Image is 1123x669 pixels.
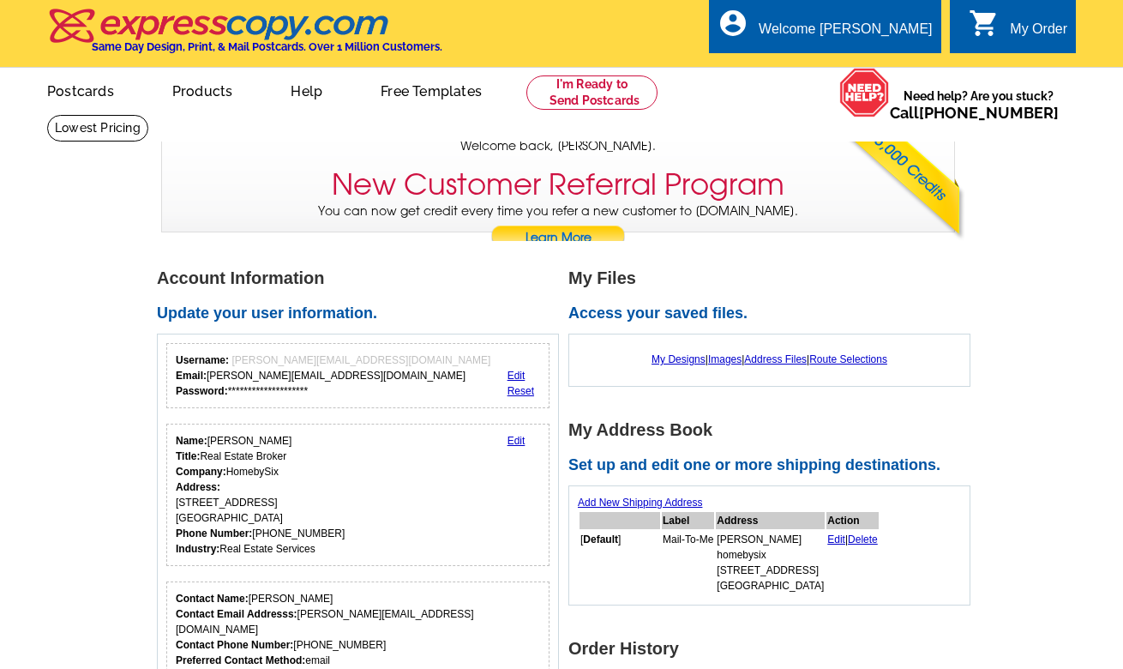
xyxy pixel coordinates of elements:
[744,353,807,365] a: Address Files
[826,512,879,529] th: Action
[507,385,534,397] a: Reset
[826,531,879,594] td: |
[568,456,980,475] h2: Set up and edit one or more shipping destinations.
[176,433,345,557] div: [PERSON_NAME] Real Estate Broker HomebySix [STREET_ADDRESS] [GEOGRAPHIC_DATA] [PHONE_NUMBER] Real...
[583,533,618,545] b: Default
[157,304,568,323] h2: Update your user information.
[652,353,706,365] a: My Designs
[263,69,350,110] a: Help
[162,202,954,251] p: You can now get credit every time you refer a new customer to [DOMAIN_NAME].
[176,481,220,493] strong: Address:
[507,435,525,447] a: Edit
[176,354,229,366] strong: Username:
[662,512,714,529] th: Label
[231,354,490,366] span: [PERSON_NAME][EMAIL_ADDRESS][DOMAIN_NAME]
[92,40,442,53] h4: Same Day Design, Print, & Mail Postcards. Over 1 Million Customers.
[839,68,890,118] img: help
[919,104,1059,122] a: [PHONE_NUMBER]
[20,69,141,110] a: Postcards
[176,608,297,620] strong: Contact Email Addresss:
[166,343,549,408] div: Your login information.
[460,137,656,155] span: Welcome back, [PERSON_NAME].
[353,69,509,110] a: Free Templates
[662,531,714,594] td: Mail-To-Me
[176,639,293,651] strong: Contact Phone Number:
[578,343,961,376] div: | | |
[716,531,825,594] td: [PERSON_NAME] homebysix [STREET_ADDRESS] [GEOGRAPHIC_DATA]
[718,8,748,39] i: account_circle
[166,424,549,566] div: Your personal details.
[969,8,1000,39] i: shopping_cart
[578,497,702,509] a: Add New Shipping Address
[490,226,626,251] a: Learn More
[176,593,249,605] strong: Contact Name:
[1010,21,1067,45] div: My Order
[568,269,980,287] h1: My Files
[759,21,932,45] div: Welcome [PERSON_NAME]
[176,591,540,668] div: [PERSON_NAME] [PERSON_NAME][EMAIL_ADDRESS][DOMAIN_NAME] [PHONE_NUMBER] email
[809,353,887,365] a: Route Selections
[716,512,825,529] th: Address
[969,19,1067,40] a: shopping_cart My Order
[580,531,660,594] td: [ ]
[176,654,305,666] strong: Preferred Contact Method:
[827,533,845,545] a: Edit
[176,435,207,447] strong: Name:
[332,167,784,202] h3: New Customer Referral Program
[176,527,252,539] strong: Phone Number:
[157,269,568,287] h1: Account Information
[890,104,1059,122] span: Call
[568,304,980,323] h2: Access your saved files.
[47,21,442,53] a: Same Day Design, Print, & Mail Postcards. Over 1 Million Customers.
[848,533,878,545] a: Delete
[176,450,200,462] strong: Title:
[145,69,261,110] a: Products
[507,370,525,382] a: Edit
[708,353,742,365] a: Images
[890,87,1067,122] span: Need help? Are you stuck?
[568,421,980,439] h1: My Address Book
[176,466,226,478] strong: Company:
[568,640,980,658] h1: Order History
[176,370,207,382] strong: Email:
[176,385,228,397] strong: Password:
[176,543,219,555] strong: Industry:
